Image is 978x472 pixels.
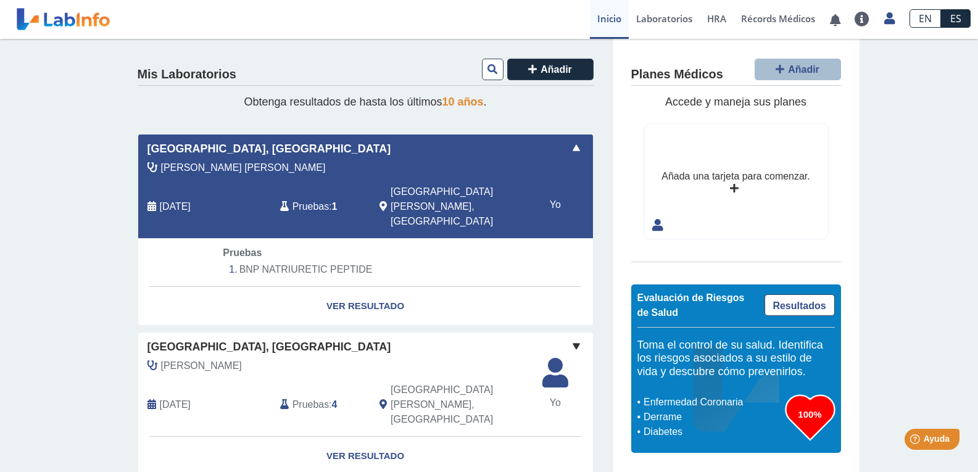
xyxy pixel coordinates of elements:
[271,184,370,229] div: :
[541,64,572,75] span: Añadir
[941,9,971,28] a: ES
[637,339,835,379] h5: Toma el control de su salud. Identifica los riesgos asociados a su estilo de vida y descubre cómo...
[160,397,191,412] span: 2025-09-22
[535,395,576,410] span: Yo
[755,59,841,80] button: Añadir
[138,287,593,326] a: Ver Resultado
[868,424,964,458] iframe: Help widget launcher
[910,9,941,28] a: EN
[507,59,594,80] button: Añadir
[147,141,391,157] span: [GEOGRAPHIC_DATA], [GEOGRAPHIC_DATA]
[640,424,785,439] li: Diabetes
[147,339,391,355] span: [GEOGRAPHIC_DATA], [GEOGRAPHIC_DATA]
[223,260,507,279] li: BNP NATRIURETIC PEPTIDE
[765,294,835,316] a: Resultados
[292,199,329,214] span: Pruebas
[138,67,236,82] h4: Mis Laboratorios
[661,169,810,184] div: Añada una tarjeta para comenzar.
[332,399,338,410] b: 4
[640,410,785,424] li: Derrame
[535,197,576,212] span: Yo
[442,96,484,108] span: 10 años
[244,96,486,108] span: Obtenga resultados de hasta los últimos .
[223,247,262,258] span: Pruebas
[665,96,806,108] span: Accede y maneja sus planes
[640,395,785,410] li: Enfermedad Coronaria
[391,383,527,427] span: San Juan, PR
[332,201,338,212] b: 1
[161,358,242,373] span: Miralles, Eduardo
[160,199,191,214] span: 2025-10-11
[292,397,329,412] span: Pruebas
[271,383,370,427] div: :
[631,67,723,82] h4: Planes Médicos
[161,160,326,175] span: Marmorato Rivera, Rosella
[637,292,745,318] span: Evaluación de Riesgos de Salud
[785,407,835,422] h3: 100%
[707,12,726,25] span: HRA
[788,64,819,75] span: Añadir
[391,184,527,229] span: San Juan, PR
